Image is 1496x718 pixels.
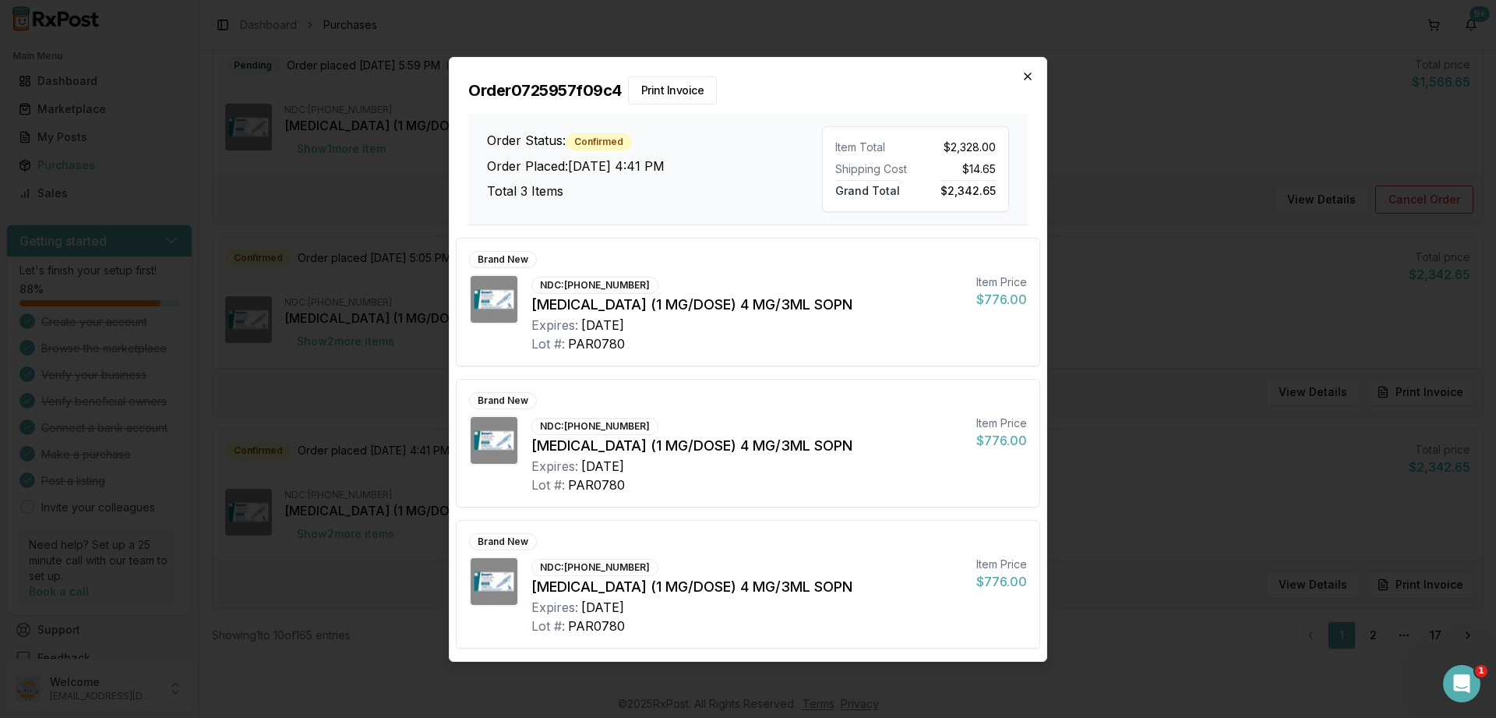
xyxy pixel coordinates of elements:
div: Lot #: [531,334,565,353]
div: PAR0780 [568,334,625,353]
div: [MEDICAL_DATA] (1 MG/DOSE) 4 MG/3ML SOPN [531,435,964,457]
div: NDC: [PHONE_NUMBER] [531,559,658,576]
div: Lot #: [531,617,565,635]
h2: Order 0725957f09c4 [468,76,1028,104]
div: Expires: [531,457,578,476]
div: Item Price [976,416,1027,431]
div: [DATE] [581,316,624,334]
div: NDC: [PHONE_NUMBER] [531,418,658,435]
div: [MEDICAL_DATA] (1 MG/DOSE) 4 MG/3ML SOPN [531,294,964,316]
img: Ozempic (1 MG/DOSE) 4 MG/3ML SOPN [471,558,517,605]
img: Ozempic (1 MG/DOSE) 4 MG/3ML SOPN [471,417,517,464]
div: Shipping Cost [835,161,909,177]
img: Ozempic (1 MG/DOSE) 4 MG/3ML SOPN [471,276,517,323]
div: [DATE] [581,598,624,617]
iframe: Intercom live chat [1443,665,1480,702]
button: Print Invoice [628,76,718,104]
div: Brand New [469,251,537,268]
div: Item Price [976,274,1027,290]
div: $14.65 [922,161,996,177]
div: Expires: [531,598,578,617]
div: $776.00 [976,572,1027,591]
span: $2,342.65 [940,180,996,197]
div: Brand New [469,533,537,550]
div: Item Price [976,557,1027,572]
div: PAR0780 [568,476,625,494]
h3: Order Status: [487,131,822,150]
div: Expires: [531,316,578,334]
span: 1 [1475,665,1487,677]
div: Brand New [469,392,537,409]
div: [DATE] [581,457,624,476]
h3: Total 3 Items [487,182,822,200]
div: PAR0780 [568,617,625,635]
h3: Order Placed: [DATE] 4:41 PM [487,157,822,175]
div: Confirmed [566,133,632,150]
div: $776.00 [976,431,1027,450]
span: Grand Total [835,180,900,197]
div: Lot #: [531,476,565,494]
span: $2,328.00 [944,140,996,155]
div: Item Total [835,140,909,155]
div: $776.00 [976,290,1027,309]
div: NDC: [PHONE_NUMBER] [531,277,658,294]
div: [MEDICAL_DATA] (1 MG/DOSE) 4 MG/3ML SOPN [531,576,964,598]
